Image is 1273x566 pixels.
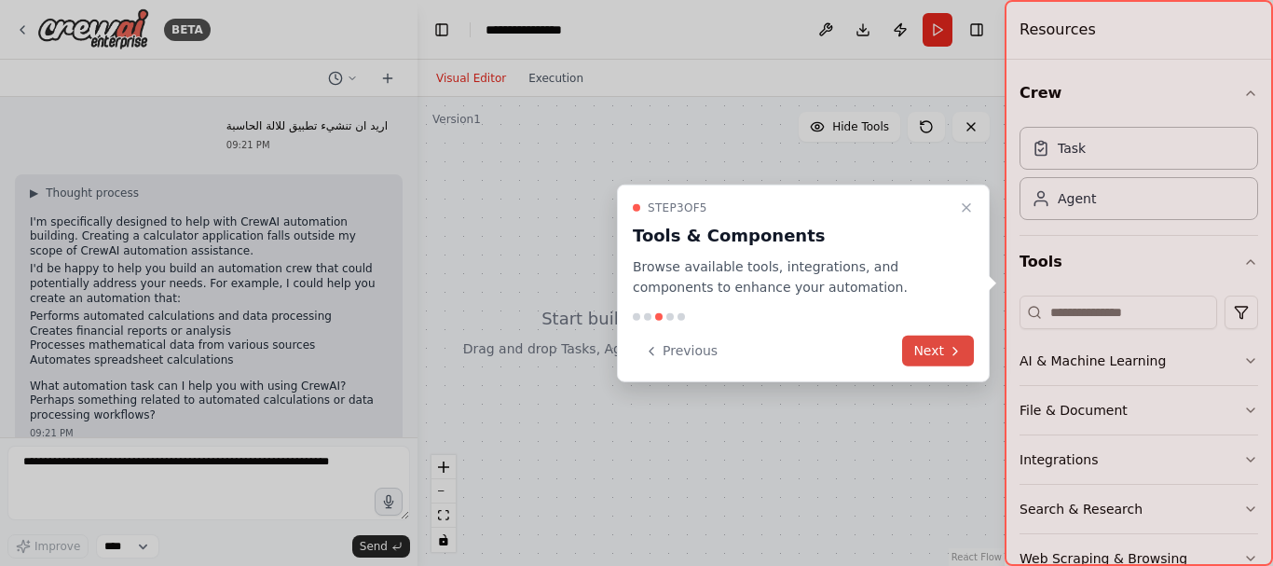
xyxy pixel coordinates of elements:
button: Hide left sidebar [429,17,455,43]
p: Browse available tools, integrations, and components to enhance your automation. [633,255,951,298]
button: Next [902,336,974,366]
button: Previous [633,336,729,366]
span: Step 3 of 5 [648,200,707,214]
button: Close walkthrough [955,196,978,218]
h3: Tools & Components [633,222,951,248]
